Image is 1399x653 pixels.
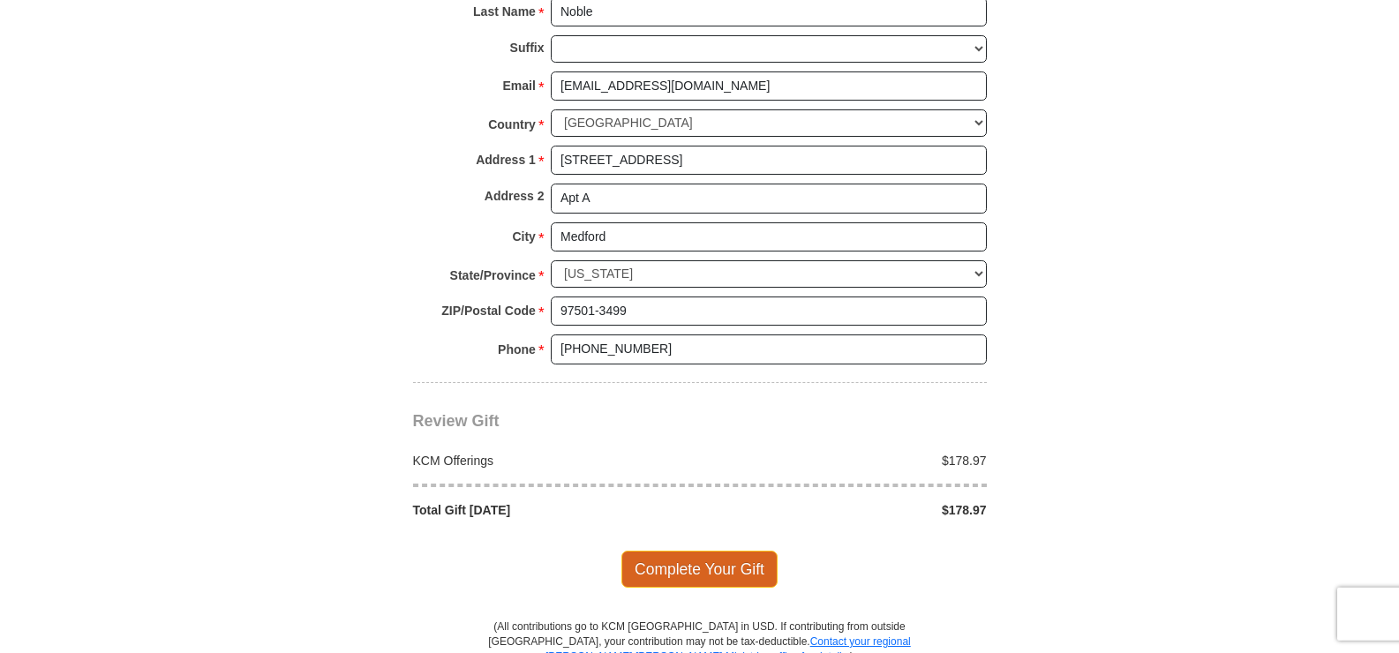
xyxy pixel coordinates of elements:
div: Total Gift [DATE] [403,501,700,519]
span: Review Gift [413,412,500,430]
div: $178.97 [700,501,997,519]
strong: Phone [498,337,536,362]
strong: Email [503,73,536,98]
strong: Address 2 [485,184,545,208]
div: KCM Offerings [403,452,700,469]
strong: State/Province [450,263,536,288]
strong: Suffix [510,35,545,60]
div: $178.97 [700,452,997,469]
strong: City [512,224,535,249]
span: Complete Your Gift [621,551,778,588]
strong: Country [488,112,536,137]
strong: Address 1 [476,147,536,172]
strong: ZIP/Postal Code [441,298,536,323]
